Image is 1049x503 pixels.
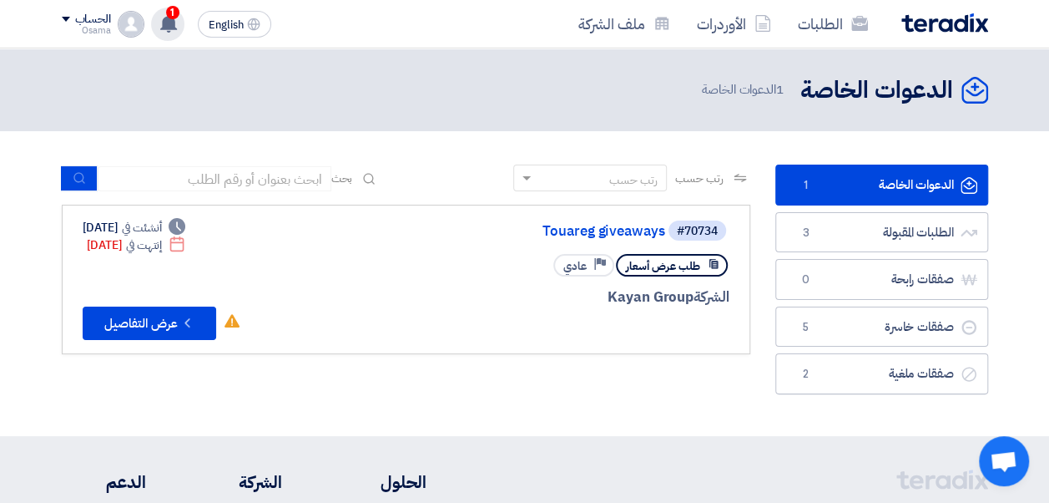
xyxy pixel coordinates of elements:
[775,165,988,206] a: الدعوات الخاصة1
[328,287,729,308] div: Kayan Group
[796,272,816,288] span: 0
[75,13,111,27] div: الحساب
[901,13,988,33] img: Teradix logo
[122,219,162,236] span: أنشئت في
[331,224,665,239] a: Touareg giveaways
[83,307,216,340] button: عرض التفاصيل
[118,11,144,38] img: profile_test.png
[683,4,784,43] a: الأوردرات
[796,319,816,336] span: 5
[775,353,988,394] a: صفقات ملغية2
[62,470,146,495] li: الدعم
[332,470,426,495] li: الحلول
[331,170,353,187] span: بحث
[609,171,658,189] div: رتب حسب
[675,170,723,187] span: رتب حسب
[83,219,186,236] div: [DATE]
[979,436,1029,486] div: Open chat
[195,470,282,495] li: الشركة
[198,11,271,38] button: English
[166,6,179,19] span: 1
[565,4,683,43] a: ملف الشركة
[98,166,331,191] input: ابحث بعنوان أو رقم الطلب
[775,212,988,253] a: الطلبات المقبولة3
[702,80,787,99] span: الدعوات الخاصة
[784,4,881,43] a: الطلبات
[677,226,718,237] div: #70734
[800,74,953,107] h2: الدعوات الخاصة
[626,258,700,274] span: طلب عرض أسعار
[796,366,816,383] span: 2
[563,258,587,274] span: عادي
[796,177,816,194] span: 1
[62,26,111,35] div: Osama
[775,259,988,300] a: صفقات رابحة0
[209,19,244,31] span: English
[693,287,729,307] span: الشركة
[775,307,988,348] a: صفقات خاسرة5
[87,236,186,254] div: [DATE]
[776,80,784,99] span: 1
[126,236,162,254] span: إنتهت في
[796,225,816,241] span: 3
